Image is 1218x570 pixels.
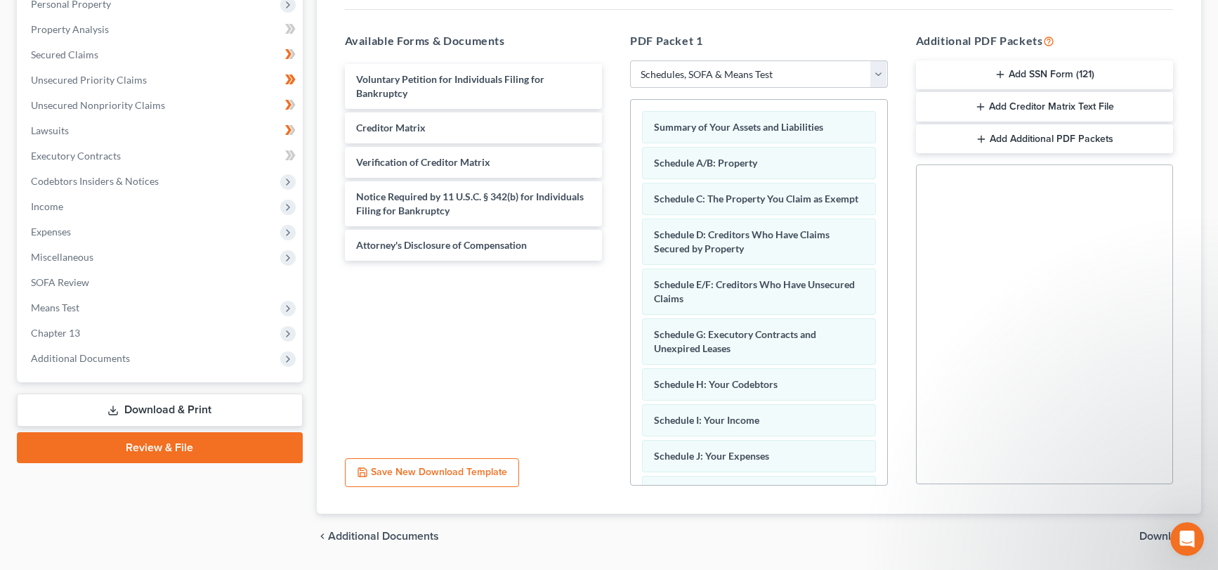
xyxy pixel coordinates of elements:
button: Add Additional PDF Packets [916,124,1174,154]
button: Download chevron_right [1139,531,1201,542]
button: Add SSN Form (121) [916,60,1174,90]
span: Schedule H: Your Codebtors [654,378,778,390]
span: Schedule D: Creditors Who Have Claims Secured by Property [654,228,830,254]
span: Schedule A/B: Property [654,157,757,169]
a: Executory Contracts [20,143,303,169]
a: chevron_left Additional Documents [317,531,439,542]
span: Verification of Creditor Matrix [356,156,490,168]
a: Unsecured Nonpriority Claims [20,93,303,118]
span: Schedule J: Your Expenses [654,450,769,462]
span: Schedule G: Executory Contracts and Unexpired Leases [654,328,816,354]
i: chevron_left [317,531,328,542]
span: Codebtors Insiders & Notices [31,175,159,187]
span: SOFA Review [31,276,89,288]
a: Unsecured Priority Claims [20,67,303,93]
span: Additional Documents [31,352,130,364]
span: Lawsuits [31,124,69,136]
a: Download & Print [17,394,303,427]
h5: Additional PDF Packets [916,32,1174,49]
span: Unsecured Nonpriority Claims [31,99,165,111]
span: Executory Contracts [31,150,121,162]
span: Download [1139,531,1190,542]
span: Income [31,200,63,212]
span: Schedule I: Your Income [654,414,759,426]
a: Review & File [17,432,303,463]
span: Summary of Your Assets and Liabilities [654,121,823,133]
span: Unsecured Priority Claims [31,74,147,86]
span: Attorney's Disclosure of Compensation [356,239,527,251]
h5: PDF Packet 1 [630,32,888,49]
iframe: Intercom live chat [1170,522,1204,556]
h5: Available Forms & Documents [345,32,603,49]
span: Creditor Matrix [356,122,426,134]
span: Secured Claims [31,48,98,60]
span: Notice Required by 11 U.S.C. § 342(b) for Individuals Filing for Bankruptcy [356,190,584,216]
span: Chapter 13 [31,327,80,339]
span: Expenses [31,226,71,238]
span: Schedule C: The Property You Claim as Exempt [654,193,858,205]
span: Voluntary Petition for Individuals Filing for Bankruptcy [356,73,544,99]
span: Property Analysis [31,23,109,35]
a: Secured Claims [20,42,303,67]
a: Lawsuits [20,118,303,143]
a: SOFA Review [20,270,303,295]
span: Schedule E/F: Creditors Who Have Unsecured Claims [654,278,855,304]
button: Add Creditor Matrix Text File [916,92,1174,122]
span: Miscellaneous [31,251,93,263]
button: Save New Download Template [345,458,519,488]
span: Additional Documents [328,531,439,542]
a: Property Analysis [20,17,303,42]
span: Means Test [31,302,79,313]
